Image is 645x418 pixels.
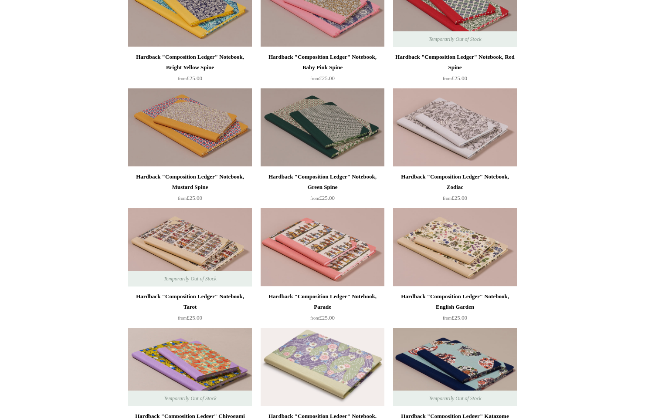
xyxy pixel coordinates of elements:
img: Hardback "Composition Ledger" Notebook, Tarot [128,208,252,287]
img: Hardback "Composition Ledger" Notebook, Parade [261,208,384,287]
span: £25.00 [310,314,335,321]
span: from [178,196,187,201]
img: Hardback "Composition Ledger" Katazome Notebook, Floral Circles [393,328,517,406]
div: Hardback "Composition Ledger" Notebook, Parade [263,291,382,312]
img: Hardback "Composition Ledger" Notebook, Green Spine [261,88,384,167]
img: Hardback "Composition Ledger" Notebook, Mint Spine [261,328,384,406]
a: Hardback "Composition Ledger" Notebook, Baby Pink Spine from£25.00 [261,52,384,88]
a: Hardback "Composition Ledger" Notebook, Bright Yellow Spine from£25.00 [128,52,252,88]
span: £25.00 [178,195,202,201]
a: Hardback "Composition Ledger" Notebook, Mustard Spine Hardback "Composition Ledger" Notebook, Mus... [128,88,252,167]
a: Hardback "Composition Ledger" Notebook, Mustard Spine from£25.00 [128,172,252,207]
a: Hardback "Composition Ledger" Notebook, Parade Hardback "Composition Ledger" Notebook, Parade [261,208,384,287]
span: £25.00 [310,195,335,201]
span: from [310,316,319,320]
span: from [310,76,319,81]
div: Hardback "Composition Ledger" Notebook, Tarot [130,291,250,312]
div: Hardback "Composition Ledger" Notebook, Red Spine [395,52,515,73]
a: Hardback "Composition Ledger" Notebook, Zodiac Hardback "Composition Ledger" Notebook, Zodiac [393,88,517,167]
span: £25.00 [443,75,467,81]
span: from [443,196,451,201]
div: Hardback "Composition Ledger" Notebook, Green Spine [263,172,382,192]
span: from [443,76,451,81]
a: Hardback "Composition Ledger" Notebook, Tarot from£25.00 [128,291,252,327]
a: Hardback "Composition Ledger" Notebook, Tarot Hardback "Composition Ledger" Notebook, Tarot Tempo... [128,208,252,287]
span: £25.00 [178,314,202,321]
span: £25.00 [310,75,335,81]
a: Hardback "Composition Ledger" Notebook, Red Spine from£25.00 [393,52,517,88]
img: Hardback "Composition Ledger" Notebook, English Garden [393,208,517,287]
a: Hardback "Composition Ledger" Katazome Notebook, Floral Circles Hardback "Composition Ledger" Kat... [393,328,517,406]
div: Hardback "Composition Ledger" Notebook, English Garden [395,291,515,312]
a: Hardback "Composition Ledger" Notebook, Mint Spine Hardback "Composition Ledger" Notebook, Mint S... [261,328,384,406]
a: Hardback "Composition Ledger" Notebook, English Garden from£25.00 [393,291,517,327]
span: Temporarily Out of Stock [420,31,490,47]
div: Hardback "Composition Ledger" Notebook, Baby Pink Spine [263,52,382,73]
img: Hardback "Composition Ledger" Notebook, Zodiac [393,88,517,167]
a: Hardback "Composition Ledger" Notebook, Zodiac from£25.00 [393,172,517,207]
span: Temporarily Out of Stock [420,391,490,406]
span: Temporarily Out of Stock [155,391,225,406]
div: Hardback "Composition Ledger" Notebook, Bright Yellow Spine [130,52,250,73]
span: from [443,316,451,320]
a: Hardback "Composition Ledger" Notebook, Green Spine from£25.00 [261,172,384,207]
div: Hardback "Composition Ledger" Notebook, Zodiac [395,172,515,192]
span: from [178,316,187,320]
a: Hardback "Composition Ledger" Notebook, Green Spine Hardback "Composition Ledger" Notebook, Green... [261,88,384,167]
img: Hardback "Composition Ledger" Chiyogami Notebook, Lilac Spine [128,328,252,406]
a: Hardback "Composition Ledger" Chiyogami Notebook, Lilac Spine Hardback "Composition Ledger" Chiyo... [128,328,252,406]
span: £25.00 [443,195,467,201]
span: £25.00 [443,314,467,321]
img: Hardback "Composition Ledger" Notebook, Mustard Spine [128,88,252,167]
span: from [178,76,187,81]
a: Hardback "Composition Ledger" Notebook, English Garden Hardback "Composition Ledger" Notebook, En... [393,208,517,287]
a: Hardback "Composition Ledger" Notebook, Parade from£25.00 [261,291,384,327]
span: from [310,196,319,201]
span: £25.00 [178,75,202,81]
div: Hardback "Composition Ledger" Notebook, Mustard Spine [130,172,250,192]
span: Temporarily Out of Stock [155,271,225,287]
